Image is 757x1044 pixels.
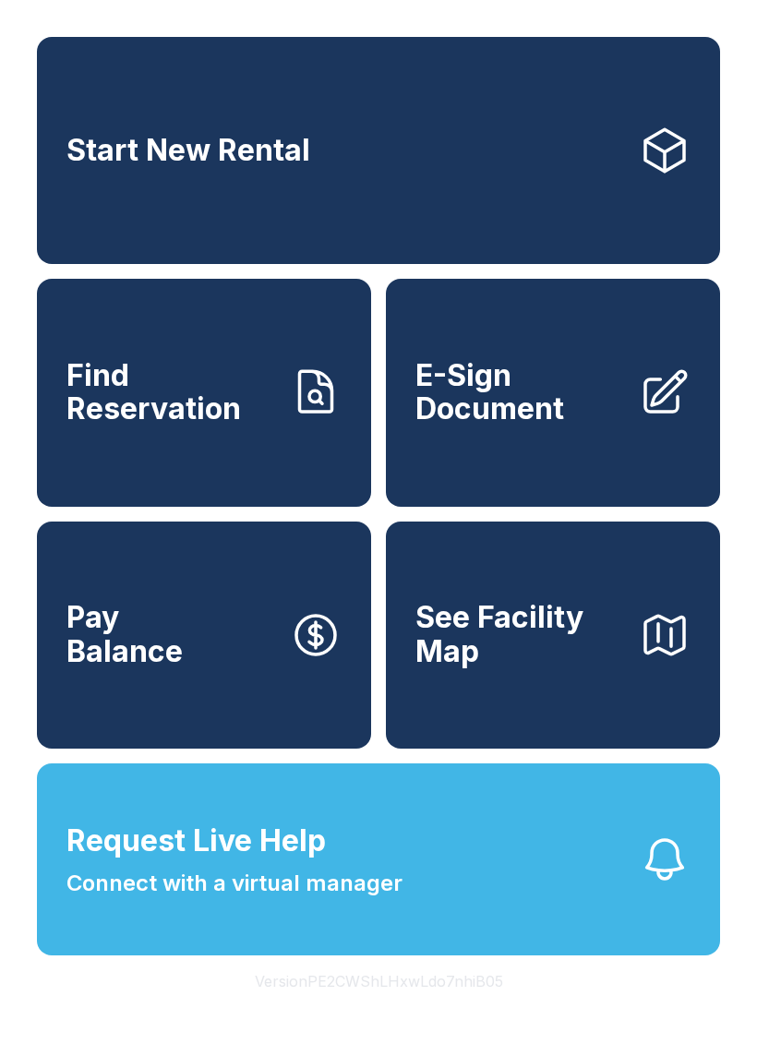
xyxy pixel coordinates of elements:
a: PayBalance [37,522,371,749]
span: Find Reservation [66,359,275,426]
span: Connect with a virtual manager [66,867,403,900]
span: Start New Rental [66,134,310,168]
span: See Facility Map [415,601,624,668]
button: VersionPE2CWShLHxwLdo7nhiB05 [240,955,518,1007]
a: Find Reservation [37,279,371,506]
button: See Facility Map [386,522,720,749]
span: E-Sign Document [415,359,624,426]
a: E-Sign Document [386,279,720,506]
span: Request Live Help [66,819,326,863]
a: Start New Rental [37,37,720,264]
span: Pay Balance [66,601,183,668]
button: Request Live HelpConnect with a virtual manager [37,763,720,955]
